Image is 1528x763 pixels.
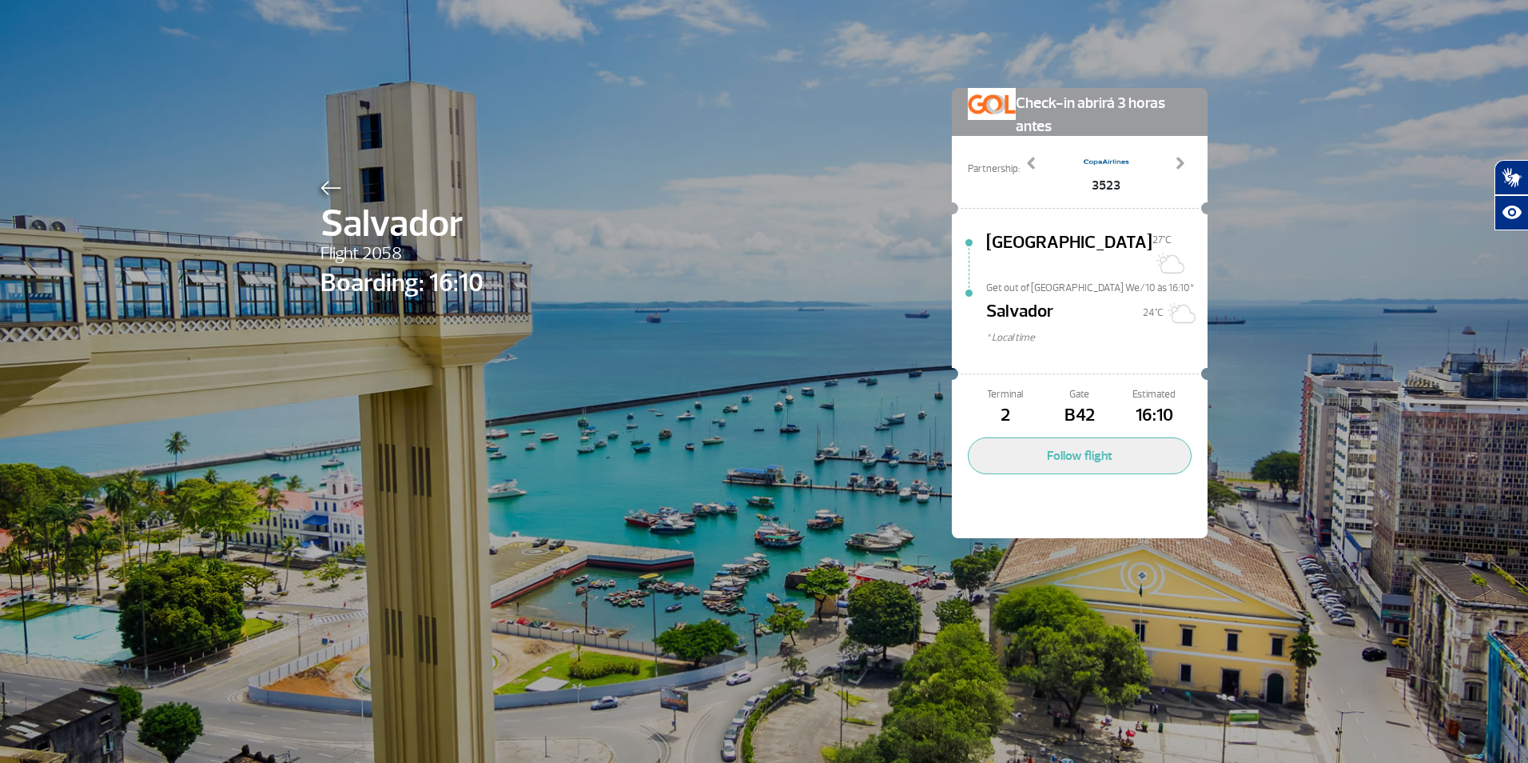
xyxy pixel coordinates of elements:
[1152,234,1172,246] span: 27°C
[968,402,1042,429] span: 2
[1143,306,1164,319] span: 24°C
[986,330,1208,346] span: * Local time
[1494,160,1528,195] button: Abrir tradutor de língua de sinais.
[1152,247,1184,279] img: Sol com algumas nuvens
[1494,160,1528,230] div: Plugin de acessibilidade da Hand Talk.
[1164,297,1196,329] img: Sol com muitas nuvens
[1117,402,1192,429] span: 16:10
[986,230,1152,281] span: [GEOGRAPHIC_DATA]
[968,162,1020,177] span: Partnership:
[1016,88,1192,138] span: Check-in abrirá 3 horas antes
[1494,195,1528,230] button: Abrir recursos assistivos.
[320,241,483,268] span: Flight 2058
[1042,387,1116,402] span: Gate
[1042,402,1116,429] span: B42
[968,437,1192,474] button: Follow flight
[1117,387,1192,402] span: Estimated
[986,298,1053,330] span: Salvador
[320,264,483,302] span: Boarding: 16:10
[968,387,1042,402] span: Terminal
[1082,176,1130,195] span: 3523
[320,195,483,253] span: Salvador
[986,281,1208,292] span: Get out of [GEOGRAPHIC_DATA] We/10 às 16:10*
